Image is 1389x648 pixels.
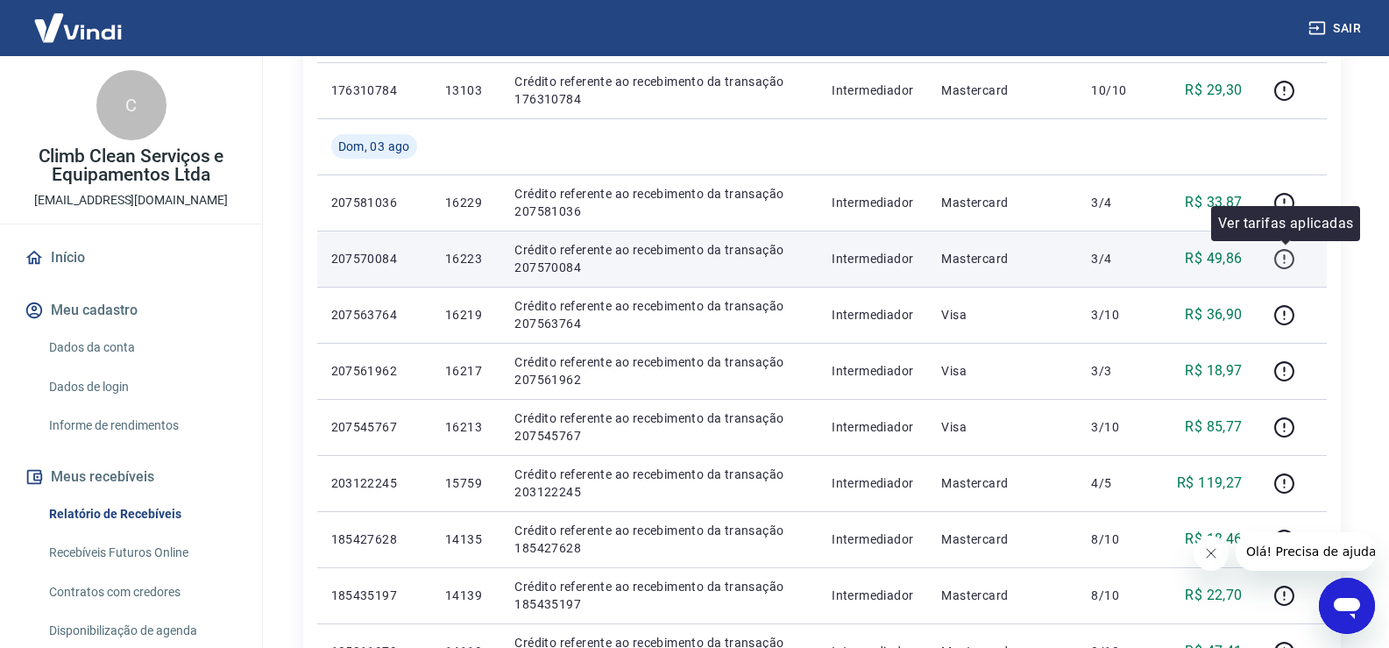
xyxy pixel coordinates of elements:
iframe: Fechar mensagem [1194,536,1229,571]
p: Visa [941,362,1063,380]
p: 207581036 [331,194,417,211]
span: Dom, 03 ago [338,138,410,155]
p: Intermediador [832,587,913,604]
p: 3/10 [1091,418,1143,436]
p: Mastercard [941,587,1063,604]
p: [EMAIL_ADDRESS][DOMAIN_NAME] [34,191,228,210]
p: R$ 36,90 [1185,304,1242,325]
p: Mastercard [941,194,1063,211]
p: Crédito referente ao recebimento da transação 207570084 [514,241,804,276]
iframe: Botão para abrir a janela de mensagens [1319,578,1375,634]
p: Crédito referente ao recebimento da transação 203122245 [514,466,804,501]
p: R$ 18,97 [1185,360,1242,381]
p: Crédito referente ao recebimento da transação 207581036 [514,185,804,220]
iframe: Mensagem da empresa [1236,532,1375,571]
p: 16223 [445,250,486,267]
a: Contratos com credores [42,574,241,610]
p: 185435197 [331,587,417,604]
p: 16219 [445,306,486,324]
button: Meus recebíveis [21,458,241,496]
a: Dados da conta [42,330,241,366]
p: R$ 119,27 [1177,473,1243,494]
p: Visa [941,418,1063,436]
p: Intermediador [832,474,913,492]
p: 16217 [445,362,486,380]
p: Intermediador [832,306,913,324]
div: C [96,70,167,140]
p: Mastercard [941,474,1063,492]
p: 14139 [445,587,486,604]
p: 14135 [445,531,486,548]
p: R$ 85,77 [1185,417,1242,438]
p: 3/10 [1091,306,1143,324]
p: R$ 22,70 [1185,585,1242,606]
button: Meu cadastro [21,291,241,330]
p: 3/4 [1091,194,1143,211]
a: Dados de login [42,369,241,405]
p: Ver tarifas aplicadas [1218,213,1353,234]
p: Intermediador [832,194,913,211]
p: 185427628 [331,531,417,548]
a: Início [21,239,241,277]
span: Olá! Precisa de ajuda? [11,12,147,26]
button: Sair [1305,12,1368,45]
p: Intermediador [832,362,913,380]
p: Crédito referente ao recebimento da transação 185435197 [514,578,804,613]
p: 3/4 [1091,250,1143,267]
a: Relatório de Recebíveis [42,496,241,532]
p: Crédito referente ao recebimento da transação 185427628 [514,522,804,557]
p: 4/5 [1091,474,1143,492]
img: Vindi [21,1,135,54]
p: Intermediador [832,82,913,99]
p: Climb Clean Serviços e Equipamentos Ltda [14,147,248,184]
p: Intermediador [832,250,913,267]
p: 15759 [445,474,486,492]
p: 8/10 [1091,531,1143,548]
p: R$ 29,30 [1185,80,1242,101]
p: Mastercard [941,82,1063,99]
a: Informe de rendimentos [42,408,241,444]
p: R$ 49,86 [1185,248,1242,269]
p: 207570084 [331,250,417,267]
p: 16213 [445,418,486,436]
p: Crédito referente ao recebimento da transação 207545767 [514,409,804,445]
p: 207545767 [331,418,417,436]
p: 207561962 [331,362,417,380]
p: Intermediador [832,531,913,548]
p: 13103 [445,82,486,99]
p: Visa [941,306,1063,324]
p: R$ 18,46 [1185,529,1242,550]
p: Mastercard [941,250,1063,267]
p: 16229 [445,194,486,211]
p: 203122245 [331,474,417,492]
a: Recebíveis Futuros Online [42,535,241,571]
p: Mastercard [941,531,1063,548]
p: Intermediador [832,418,913,436]
p: 10/10 [1091,82,1143,99]
p: Crédito referente ao recebimento da transação 176310784 [514,73,804,108]
p: R$ 33,87 [1185,192,1242,213]
p: 3/3 [1091,362,1143,380]
p: 176310784 [331,82,417,99]
p: Crédito referente ao recebimento da transação 207561962 [514,353,804,388]
p: Crédito referente ao recebimento da transação 207563764 [514,297,804,332]
p: 207563764 [331,306,417,324]
p: 8/10 [1091,587,1143,604]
